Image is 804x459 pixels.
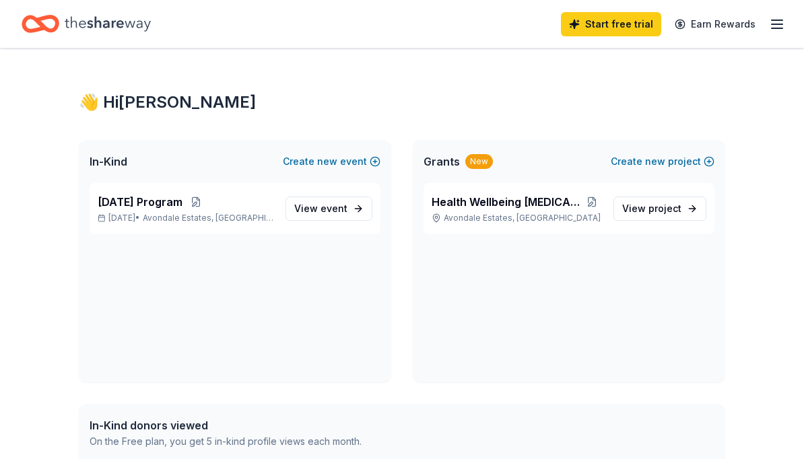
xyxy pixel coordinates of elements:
a: Start free trial [561,12,661,36]
span: event [321,203,347,214]
span: View [294,201,347,217]
span: [DATE] Program [98,194,182,210]
button: Createnewproject [611,153,714,170]
span: Avondale Estates, [GEOGRAPHIC_DATA] [143,213,275,223]
span: new [645,153,665,170]
span: In-Kind [90,153,127,170]
div: New [465,154,493,169]
p: Avondale Estates, [GEOGRAPHIC_DATA] [432,213,603,223]
div: In-Kind donors viewed [90,417,362,433]
span: Grants [424,153,460,170]
div: 👋 Hi [PERSON_NAME] [79,92,725,113]
div: On the Free plan, you get 5 in-kind profile views each month. [90,433,362,450]
a: Home [22,8,151,40]
a: Earn Rewards [667,12,764,36]
span: new [317,153,337,170]
span: Health Wellbeing [MEDICAL_DATA] [432,194,581,210]
span: project [648,203,681,214]
button: Createnewevent [283,153,380,170]
a: View event [286,197,372,221]
span: View [622,201,681,217]
p: [DATE] • [98,213,275,223]
a: View project [613,197,706,221]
